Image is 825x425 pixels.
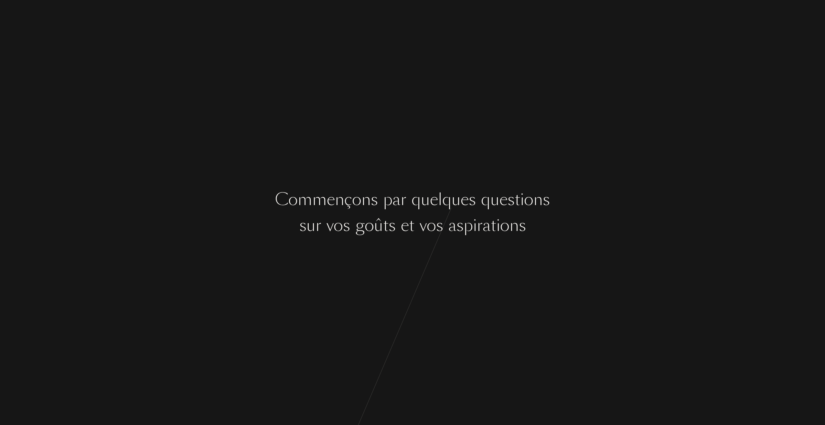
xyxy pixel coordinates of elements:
[335,188,344,212] div: n
[427,213,436,238] div: o
[374,213,383,238] div: û
[298,188,312,212] div: m
[312,188,327,212] div: m
[456,213,464,238] div: s
[533,188,543,212] div: n
[442,188,452,212] div: q
[543,188,550,212] div: s
[490,188,499,212] div: u
[344,188,352,212] div: ç
[473,213,477,238] div: i
[438,188,442,212] div: l
[389,213,396,238] div: s
[496,213,500,238] div: i
[327,213,334,238] div: v
[469,188,476,212] div: s
[327,188,335,212] div: e
[519,213,526,238] div: s
[383,188,392,212] div: p
[355,213,365,238] div: g
[420,213,427,238] div: v
[401,213,409,238] div: e
[520,188,524,212] div: i
[461,188,469,212] div: e
[499,188,508,212] div: e
[430,188,438,212] div: e
[409,213,414,238] div: t
[316,213,321,238] div: r
[288,188,298,212] div: o
[483,213,491,238] div: a
[275,188,288,212] div: C
[515,188,520,212] div: t
[306,213,316,238] div: u
[477,213,483,238] div: r
[412,188,421,212] div: q
[481,188,490,212] div: q
[365,213,374,238] div: o
[334,213,343,238] div: o
[299,213,306,238] div: s
[500,213,509,238] div: o
[436,213,443,238] div: s
[352,188,361,212] div: o
[401,188,406,212] div: r
[509,213,519,238] div: n
[421,188,430,212] div: u
[448,213,456,238] div: a
[383,213,389,238] div: t
[524,188,533,212] div: o
[491,213,496,238] div: t
[464,213,473,238] div: p
[508,188,515,212] div: s
[392,188,401,212] div: a
[343,213,350,238] div: s
[361,188,371,212] div: n
[371,188,378,212] div: s
[452,188,461,212] div: u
